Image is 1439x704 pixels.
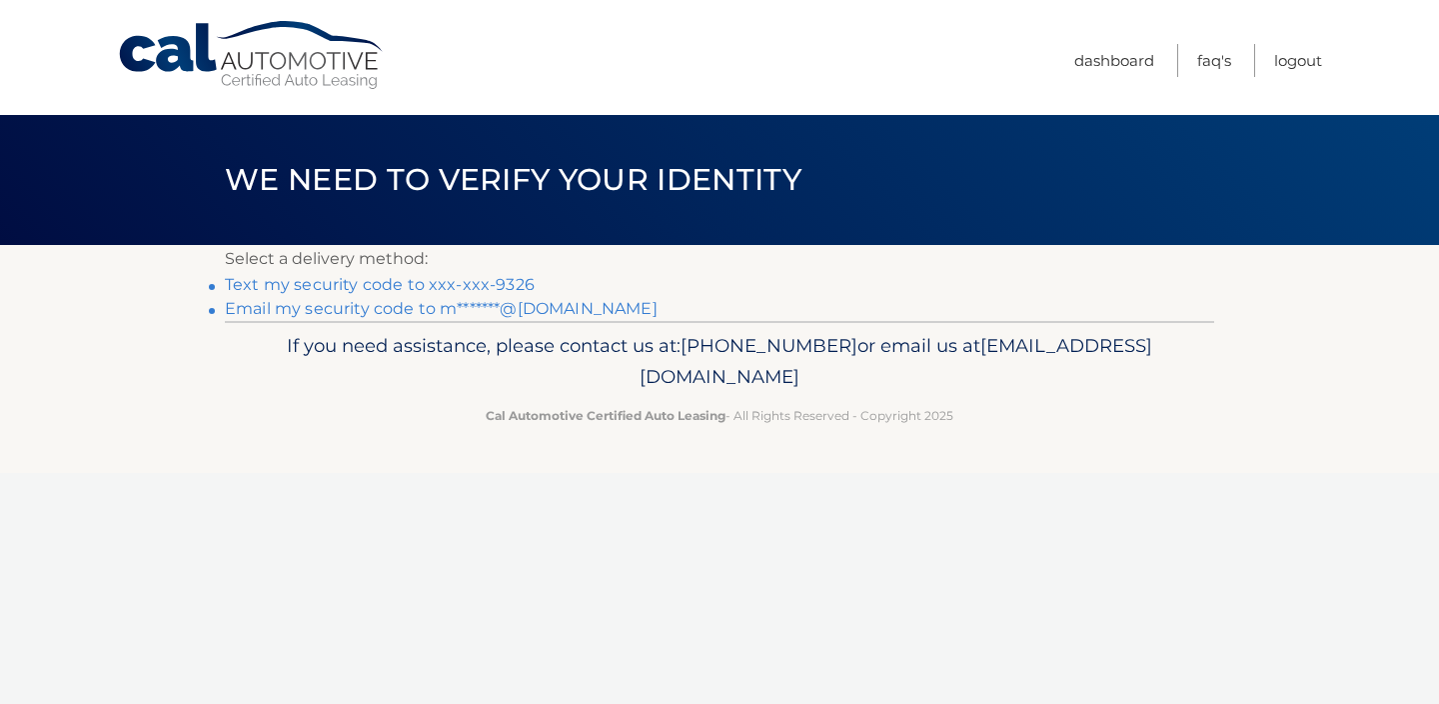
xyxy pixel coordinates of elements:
[1274,44,1322,77] a: Logout
[225,161,801,198] span: We need to verify your identity
[238,330,1201,394] p: If you need assistance, please contact us at: or email us at
[225,275,535,294] a: Text my security code to xxx-xxx-9326
[117,20,387,91] a: Cal Automotive
[225,299,658,318] a: Email my security code to m*******@[DOMAIN_NAME]
[225,245,1214,273] p: Select a delivery method:
[486,408,725,423] strong: Cal Automotive Certified Auto Leasing
[681,334,857,357] span: [PHONE_NUMBER]
[1197,44,1231,77] a: FAQ's
[1074,44,1154,77] a: Dashboard
[238,405,1201,426] p: - All Rights Reserved - Copyright 2025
